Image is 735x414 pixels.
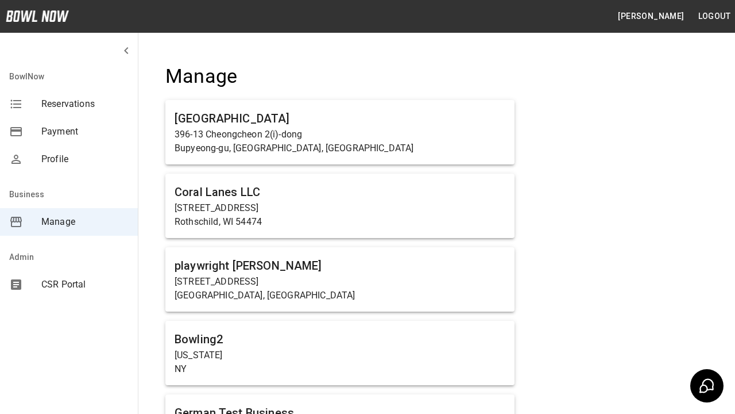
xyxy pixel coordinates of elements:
[175,141,505,155] p: Bupyeong-gu, [GEOGRAPHIC_DATA], [GEOGRAPHIC_DATA]
[165,64,514,89] h4: Manage
[175,362,505,376] p: NY
[175,215,505,229] p: Rothschild, WI 54474
[175,330,505,348] h6: Bowling2
[175,348,505,362] p: [US_STATE]
[175,109,505,128] h6: [GEOGRAPHIC_DATA]
[175,201,505,215] p: [STREET_ADDRESS]
[175,183,505,201] h6: Coral Lanes LLC
[175,256,505,275] h6: playwright [PERSON_NAME]
[175,128,505,141] p: 396-13 Cheongcheon 2(i)-dong
[41,97,129,111] span: Reservations
[41,152,129,166] span: Profile
[6,10,69,22] img: logo
[41,278,129,292] span: CSR Portal
[41,215,129,229] span: Manage
[694,6,735,27] button: Logout
[41,125,129,139] span: Payment
[175,289,505,302] p: [GEOGRAPHIC_DATA], [GEOGRAPHIC_DATA]
[613,6,688,27] button: [PERSON_NAME]
[175,275,505,289] p: [STREET_ADDRESS]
